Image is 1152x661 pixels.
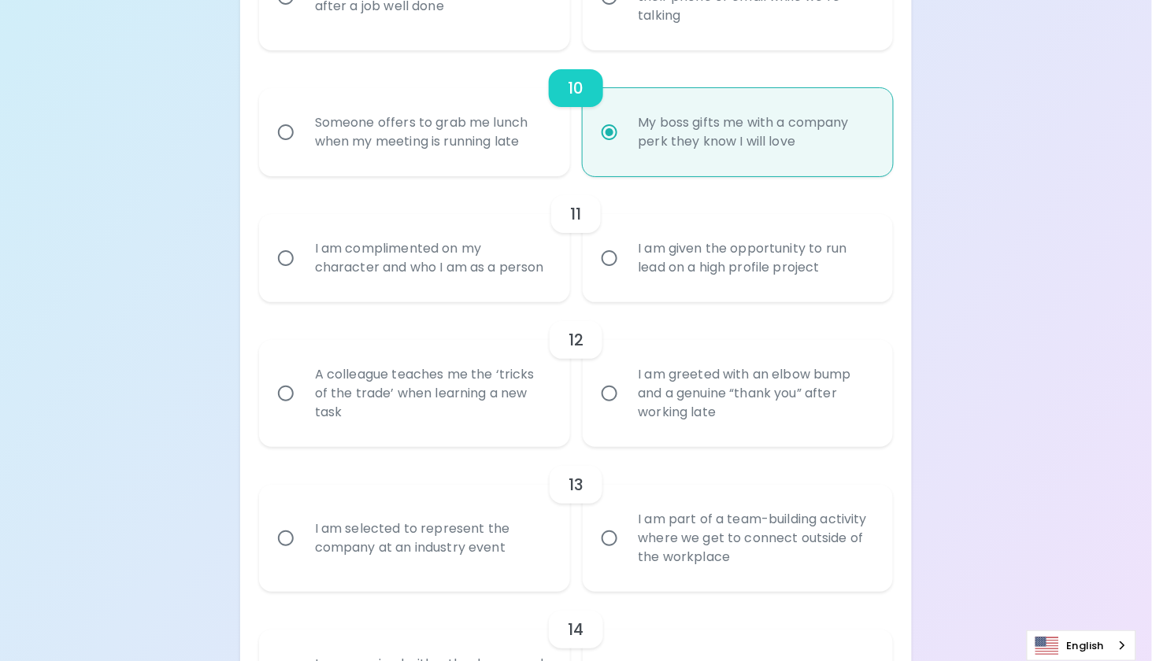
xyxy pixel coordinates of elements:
div: choice-group-check [259,302,893,447]
div: choice-group-check [259,447,893,592]
h6: 13 [569,472,583,497]
div: I am selected to represent the company at an industry event [302,500,561,576]
h6: 11 [570,201,581,227]
div: choice-group-check [259,50,893,176]
a: English [1028,631,1135,660]
aside: Language selected: English [1027,630,1136,661]
div: Someone offers to grab me lunch when my meeting is running late [302,94,561,170]
h6: 14 [568,617,583,642]
div: I am given the opportunity to run lead on a high profile project [626,220,885,296]
div: I am greeted with an elbow bump and a genuine “thank you” after working late [626,346,885,441]
div: Language [1027,630,1136,661]
div: I am part of a team-building activity where we get to connect outside of the workplace [626,491,885,585]
h6: 10 [568,76,583,101]
div: A colleague teaches me the ‘tricks of the trade’ when learning a new task [302,346,561,441]
h6: 12 [569,327,583,353]
div: I am complimented on my character and who I am as a person [302,220,561,296]
div: My boss gifts me with a company perk they know I will love [626,94,885,170]
div: choice-group-check [259,176,893,302]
